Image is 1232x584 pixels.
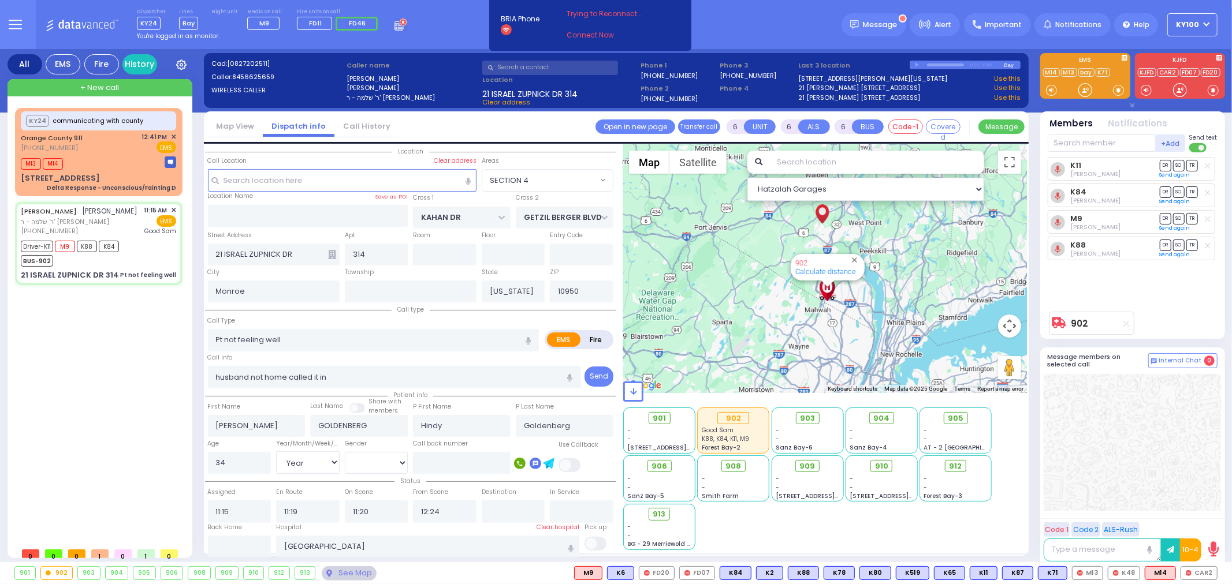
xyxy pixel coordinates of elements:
[849,254,860,265] button: Close
[799,93,921,103] a: 21 [PERSON_NAME] [STREET_ADDRESS]
[873,413,889,424] span: 904
[875,461,888,472] span: 910
[744,119,776,134] button: UNIT
[157,141,176,153] span: EMS
[1186,213,1198,224] span: TR
[482,170,597,190] span: SECTION 4
[547,332,580,347] label: EMS
[208,316,236,325] label: Call Type
[641,84,716,93] span: Phone 2
[756,566,783,580] div: BLS
[924,426,928,435] span: -
[208,523,243,532] label: Back Home
[1050,117,1093,130] button: Members
[550,231,583,240] label: Entry Code
[232,72,274,81] span: 8456625659
[1186,186,1198,197] span: TR
[137,17,161,30] span: KY24
[852,119,884,134] button: BUS
[161,549,178,558] span: 0
[628,474,631,483] span: -
[998,356,1021,379] button: Drag Pegman onto the map to open Street View
[926,119,961,134] button: Covered
[720,61,795,70] span: Phone 3
[211,72,343,82] label: Caller:
[179,17,198,30] span: Bay
[80,82,119,93] span: + New call
[413,439,468,448] label: Call back number
[1160,198,1190,205] a: Send again
[207,121,263,132] a: Map View
[924,474,928,483] span: -
[482,488,516,497] label: Destination
[585,366,613,387] button: Send
[824,566,855,580] div: BLS
[1078,68,1095,77] a: bay
[994,74,1021,84] a: Use this
[208,268,220,277] label: City
[1189,133,1218,142] span: Send text
[702,426,734,435] span: Good Sam
[53,116,143,126] span: communicating with county
[799,74,948,84] a: [STREET_ADDRESS][PERSON_NAME][US_STATE]
[21,158,41,170] span: M13
[628,443,737,452] span: [STREET_ADDRESS][PERSON_NAME]
[628,483,631,492] span: -
[349,18,366,28] span: FD46
[1160,251,1190,258] a: Send again
[276,439,340,448] div: Year/Month/Week/Day
[21,226,78,235] span: [PHONE_NUMBER]
[345,439,367,448] label: Gender
[795,259,807,267] a: 902
[1173,239,1185,250] span: SO
[1157,68,1179,77] a: CAR2
[78,567,100,579] div: 903
[1070,249,1121,258] span: Mordechai Ungar
[247,9,284,16] label: Medic on call
[978,119,1025,134] button: Message
[1102,522,1140,537] button: ALS-Rush
[702,483,705,492] span: -
[998,315,1021,338] button: Map camera controls
[137,9,166,16] label: Dispatcher
[644,570,650,576] img: red-radio-icon.svg
[1070,161,1081,170] a: K11
[1173,213,1185,224] span: SO
[1186,239,1198,250] span: TR
[345,488,373,497] label: On Scene
[776,443,813,452] span: Sanz Bay-6
[208,231,252,240] label: Street Address
[1070,241,1086,249] a: K88
[559,440,598,450] label: Use Callback
[720,71,777,80] label: [PHONE_NUMBER]
[776,426,779,435] span: -
[208,402,241,411] label: First Name
[1151,358,1157,364] img: comment-alt.png
[776,435,779,443] span: -
[22,549,39,558] span: 0
[935,20,951,30] span: Alert
[850,20,859,29] img: message.svg
[1134,20,1149,30] span: Help
[776,474,779,483] span: -
[21,269,119,281] div: 21 ISRAEL ZUPNICK DR 314
[850,443,887,452] span: Sanz Bay-4
[369,406,398,415] span: members
[859,566,891,580] div: K80
[595,119,675,134] a: Open in new page
[580,332,612,347] label: Fire
[347,74,478,84] label: [PERSON_NAME]
[574,566,602,580] div: M9
[896,566,929,580] div: BLS
[1040,57,1130,65] label: EMS
[678,119,720,134] button: Transfer call
[1159,357,1202,365] span: Internal Chat
[1189,142,1208,154] label: Turn off text
[392,147,429,156] span: Location
[1071,319,1089,328] a: 902
[142,133,168,141] span: 12:41 PM
[347,93,478,103] label: ר' שלמה - ר' [PERSON_NAME]
[55,241,75,252] span: M9
[888,119,923,134] button: Code-1
[157,215,176,227] span: EMS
